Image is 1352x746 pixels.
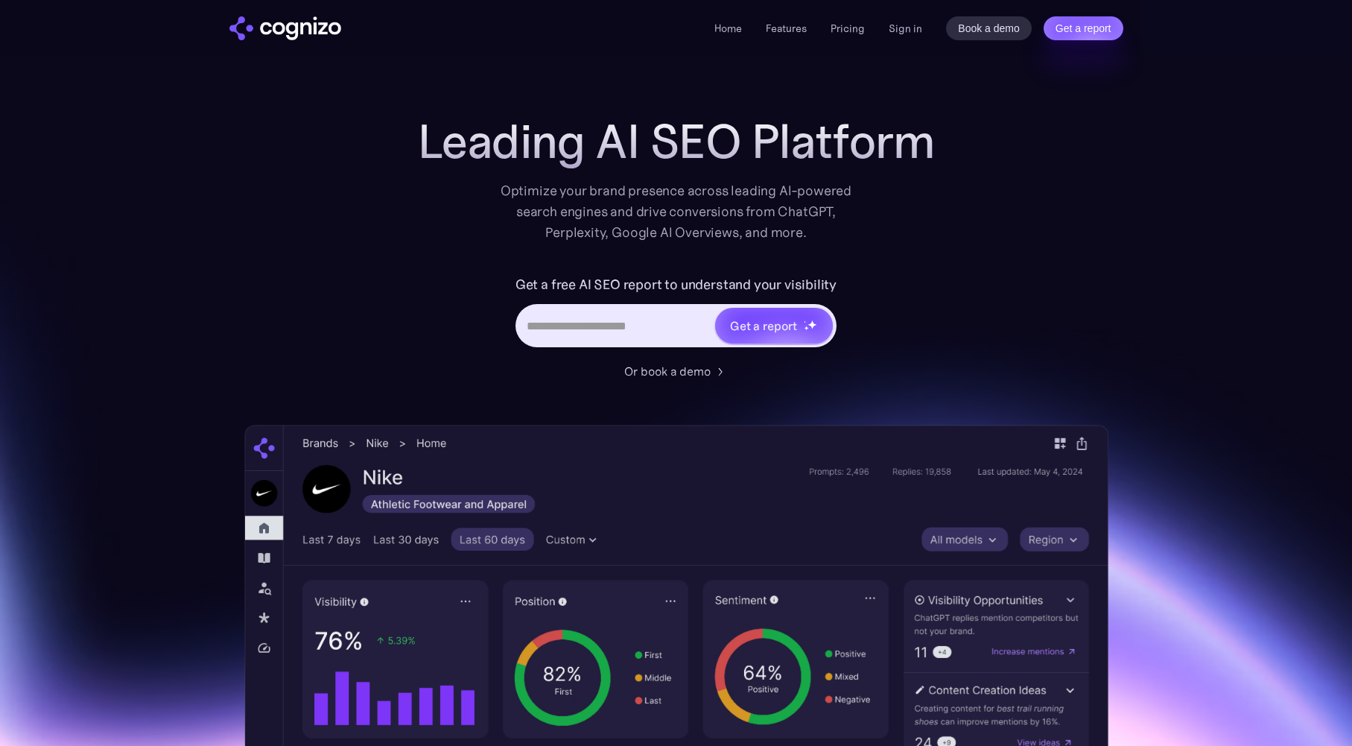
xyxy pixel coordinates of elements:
form: Hero URL Input Form [515,273,837,355]
a: Sign in [889,19,922,37]
img: cognizo logo [229,16,341,40]
div: Optimize your brand presence across leading AI-powered search engines and drive conversions from ... [493,180,860,243]
a: Or book a demo [624,362,729,380]
a: Get a report [1044,16,1123,40]
img: star [804,326,809,331]
a: home [229,16,341,40]
a: Get a reportstarstarstar [714,306,834,345]
div: Or book a demo [624,362,711,380]
img: star [804,320,806,323]
a: Home [714,22,742,35]
div: Get a report [730,317,797,335]
a: Book a demo [946,16,1032,40]
img: star [807,320,817,329]
a: Features [766,22,807,35]
h1: Leading AI SEO Platform [418,115,935,168]
label: Get a free AI SEO report to understand your visibility [515,273,837,297]
a: Pricing [831,22,865,35]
